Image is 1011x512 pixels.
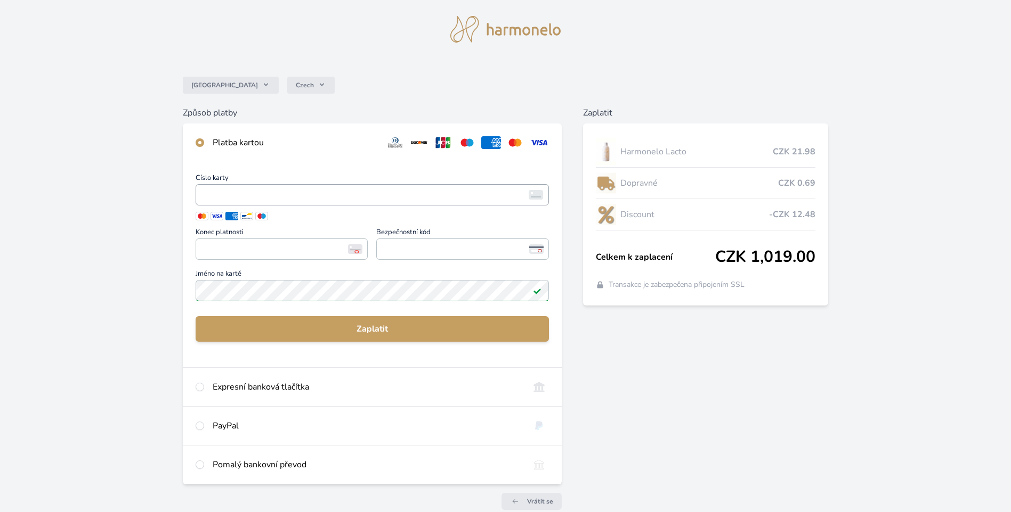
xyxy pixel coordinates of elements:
[385,136,405,149] img: diners.svg
[502,493,562,510] a: Vrátit se
[583,106,829,119] h6: Zaplatit
[529,190,543,200] img: card
[529,381,549,393] img: onlineBanking_CZ.svg
[296,81,314,89] span: Czech
[183,77,279,94] button: [GEOGRAPHIC_DATA]
[529,458,549,471] img: bankTransfer_IBAN.svg
[533,286,541,295] img: Platné pole
[196,175,549,184] span: Číslo karty
[213,136,377,149] div: Platba kartou
[204,323,540,335] span: Zaplatit
[527,497,553,506] span: Vrátit se
[196,316,549,342] button: Zaplatit
[381,242,544,257] iframe: Iframe pro bezpečnostní kód
[191,81,258,89] span: [GEOGRAPHIC_DATA]
[200,187,544,202] iframe: Iframe pro číslo karty
[773,145,815,158] span: CZK 21.98
[409,136,429,149] img: discover.svg
[529,136,549,149] img: visa.svg
[609,279,745,290] span: Transakce je zabezpečena připojením SSL
[596,138,616,165] img: CLEAN_LACTO_se_stinem_x-hi-lo.jpg
[196,270,549,280] span: Jméno na kartě
[433,136,453,149] img: jcb.svg
[596,170,616,196] img: delivery-lo.png
[596,201,616,228] img: discount-lo.png
[183,106,562,119] h6: Způsob platby
[200,242,363,257] iframe: Iframe pro datum vypršení platnosti
[715,247,815,267] span: CZK 1,019.00
[481,136,501,149] img: amex.svg
[620,208,770,221] span: Discount
[505,136,525,149] img: mc.svg
[769,208,815,221] span: -CZK 12.48
[620,145,773,158] span: Harmonelo Lacto
[529,419,549,432] img: paypal.svg
[376,229,548,238] span: Bezpečnostní kód
[348,244,362,254] img: Konec platnosti
[287,77,335,94] button: Czech
[213,419,521,432] div: PayPal
[450,16,561,43] img: logo.svg
[196,229,368,238] span: Konec platnosti
[596,251,716,263] span: Celkem k zaplacení
[213,458,521,471] div: Pomalý bankovní převod
[196,280,549,301] input: Jméno na kartěPlatné pole
[778,177,815,189] span: CZK 0.69
[457,136,477,149] img: maestro.svg
[620,177,779,189] span: Dopravné
[213,381,521,393] div: Expresní banková tlačítka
